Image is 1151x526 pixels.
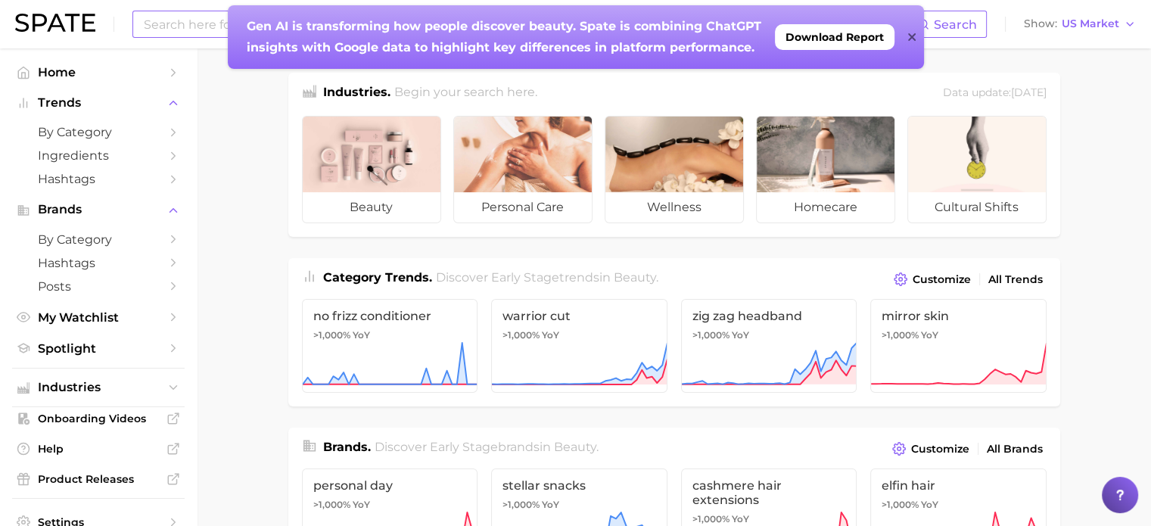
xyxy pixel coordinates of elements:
a: Home [12,61,185,84]
span: elfin hair [882,478,1035,493]
a: mirror skin>1,000% YoY [870,299,1047,393]
a: wellness [605,116,744,223]
span: YoY [921,499,938,511]
span: Home [38,65,159,79]
button: Brands [12,198,185,221]
a: All Brands [983,439,1047,459]
a: by Category [12,228,185,251]
span: Discover Early Stage trends in . [436,270,658,285]
span: Discover Early Stage brands in . [375,440,599,454]
span: Onboarding Videos [38,412,159,425]
a: Help [12,437,185,460]
a: by Category [12,120,185,144]
span: YoY [542,329,559,341]
a: Hashtags [12,167,185,191]
span: no frizz conditioner [313,309,467,323]
a: beauty [302,116,441,223]
span: All Brands [987,443,1043,456]
span: YoY [921,329,938,341]
span: >1,000% [882,499,919,510]
span: >1,000% [502,329,540,341]
a: My Watchlist [12,306,185,329]
span: cashmere hair extensions [692,478,846,507]
span: Customize [911,443,969,456]
h2: Begin your search here. [394,83,537,104]
span: mirror skin [882,309,1035,323]
a: no frizz conditioner>1,000% YoY [302,299,478,393]
span: zig zag headband [692,309,846,323]
span: cultural shifts [908,192,1046,223]
span: Brands . [323,440,371,454]
button: Customize [890,269,974,290]
span: Industries [38,381,159,394]
span: personal day [313,478,467,493]
a: Hashtags [12,251,185,275]
div: Data update: [DATE] [943,83,1047,104]
span: >1,000% [313,329,350,341]
span: Posts [38,279,159,294]
span: >1,000% [692,513,729,524]
span: Hashtags [38,256,159,270]
span: All Trends [988,273,1043,286]
a: All Trends [985,269,1047,290]
span: beauty [303,192,440,223]
span: beauty [554,440,596,454]
span: wellness [605,192,743,223]
span: homecare [757,192,894,223]
span: My Watchlist [38,310,159,325]
span: >1,000% [882,329,919,341]
span: US Market [1062,20,1119,28]
span: Trends [38,96,159,110]
span: >1,000% [313,499,350,510]
span: Show [1024,20,1057,28]
a: warrior cut>1,000% YoY [491,299,667,393]
a: Product Releases [12,468,185,490]
span: Help [38,442,159,456]
span: stellar snacks [502,478,656,493]
span: personal care [454,192,592,223]
button: Customize [888,438,972,459]
span: YoY [353,499,370,511]
span: YoY [732,329,749,341]
input: Search here for a brand, industry, or ingredient [142,11,917,37]
span: Search [934,17,977,32]
a: Onboarding Videos [12,407,185,430]
button: Trends [12,92,185,114]
span: Product Releases [38,472,159,486]
span: >1,000% [502,499,540,510]
span: warrior cut [502,309,656,323]
img: SPATE [15,14,95,32]
span: YoY [353,329,370,341]
a: homecare [756,116,895,223]
button: ShowUS Market [1020,14,1140,34]
span: by Category [38,232,159,247]
span: >1,000% [692,329,729,341]
span: Ingredients [38,148,159,163]
button: Industries [12,376,185,399]
span: Customize [913,273,971,286]
span: Hashtags [38,172,159,186]
a: personal care [453,116,593,223]
span: Brands [38,203,159,216]
span: Spotlight [38,341,159,356]
a: Ingredients [12,144,185,167]
a: zig zag headband>1,000% YoY [681,299,857,393]
span: beauty [614,270,656,285]
span: by Category [38,125,159,139]
a: Spotlight [12,337,185,360]
span: Category Trends . [323,270,432,285]
a: Posts [12,275,185,298]
a: cultural shifts [907,116,1047,223]
span: YoY [732,513,749,525]
span: YoY [542,499,559,511]
h1: Industries. [323,83,390,104]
